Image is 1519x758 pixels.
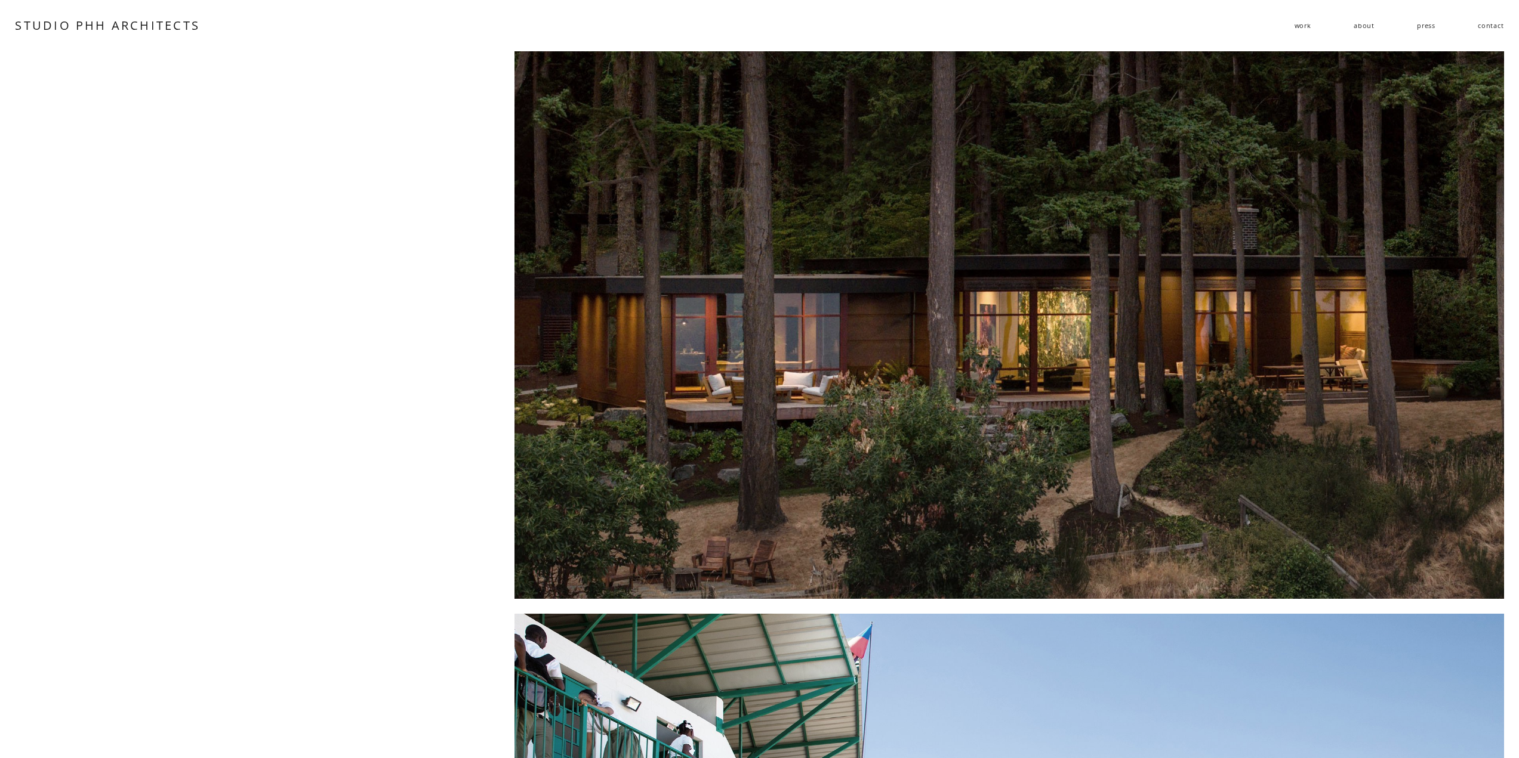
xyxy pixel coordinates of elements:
a: folder dropdown [1295,17,1311,35]
span: work [1295,17,1311,33]
a: contact [1478,17,1503,35]
a: STUDIO PHH ARCHITECTS [15,17,200,33]
a: about [1354,17,1375,35]
a: press [1417,17,1435,35]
